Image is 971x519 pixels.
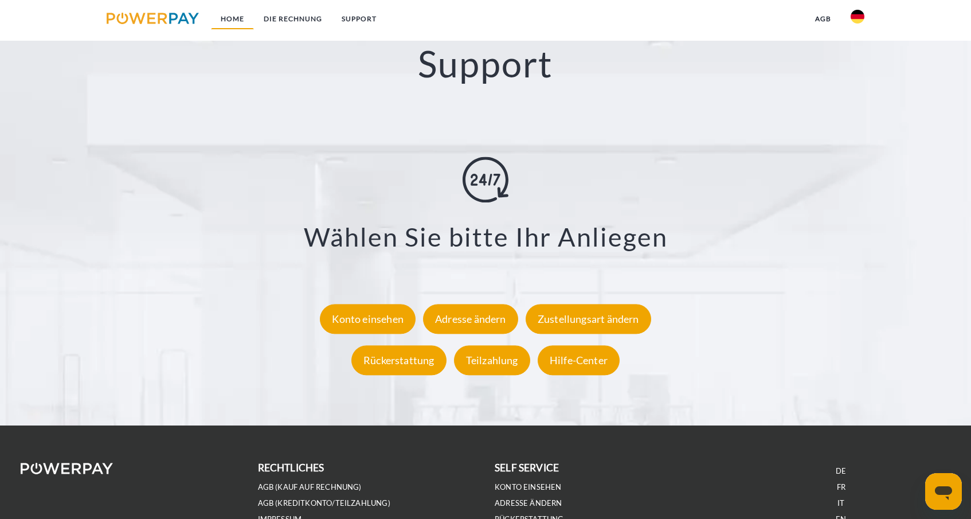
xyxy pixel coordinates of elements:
b: rechtliches [258,462,324,474]
a: Adresse ändern [495,498,562,508]
img: de [851,10,864,24]
div: Teilzahlung [454,345,530,375]
iframe: Schaltfläche zum Öffnen des Messaging-Fensters [925,473,962,510]
a: Zustellungsart ändern [523,313,654,325]
div: Konto einsehen [320,304,416,334]
h2: Support [49,41,923,87]
a: DE [836,466,846,476]
a: Hilfe-Center [535,354,622,366]
a: Home [211,9,254,29]
img: logo-powerpay-white.svg [21,463,113,474]
a: Adresse ändern [420,313,521,325]
a: Konto einsehen [495,482,562,492]
a: SUPPORT [332,9,386,29]
a: IT [837,498,844,508]
div: Hilfe-Center [538,345,620,375]
h3: Wählen Sie bitte Ihr Anliegen [63,221,909,253]
b: self service [495,462,559,474]
div: Zustellungsart ändern [526,304,651,334]
div: Rückerstattung [351,345,447,375]
a: Teilzahlung [451,354,533,366]
a: DIE RECHNUNG [254,9,332,29]
img: online-shopping.svg [463,157,508,202]
a: FR [837,482,845,492]
a: Rückerstattung [349,354,449,366]
img: logo-powerpay.svg [107,13,199,24]
a: agb [805,9,841,29]
a: Konto einsehen [317,313,418,325]
a: AGB (Kauf auf Rechnung) [258,482,362,492]
div: Adresse ändern [423,304,518,334]
a: AGB (Kreditkonto/Teilzahlung) [258,498,390,508]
